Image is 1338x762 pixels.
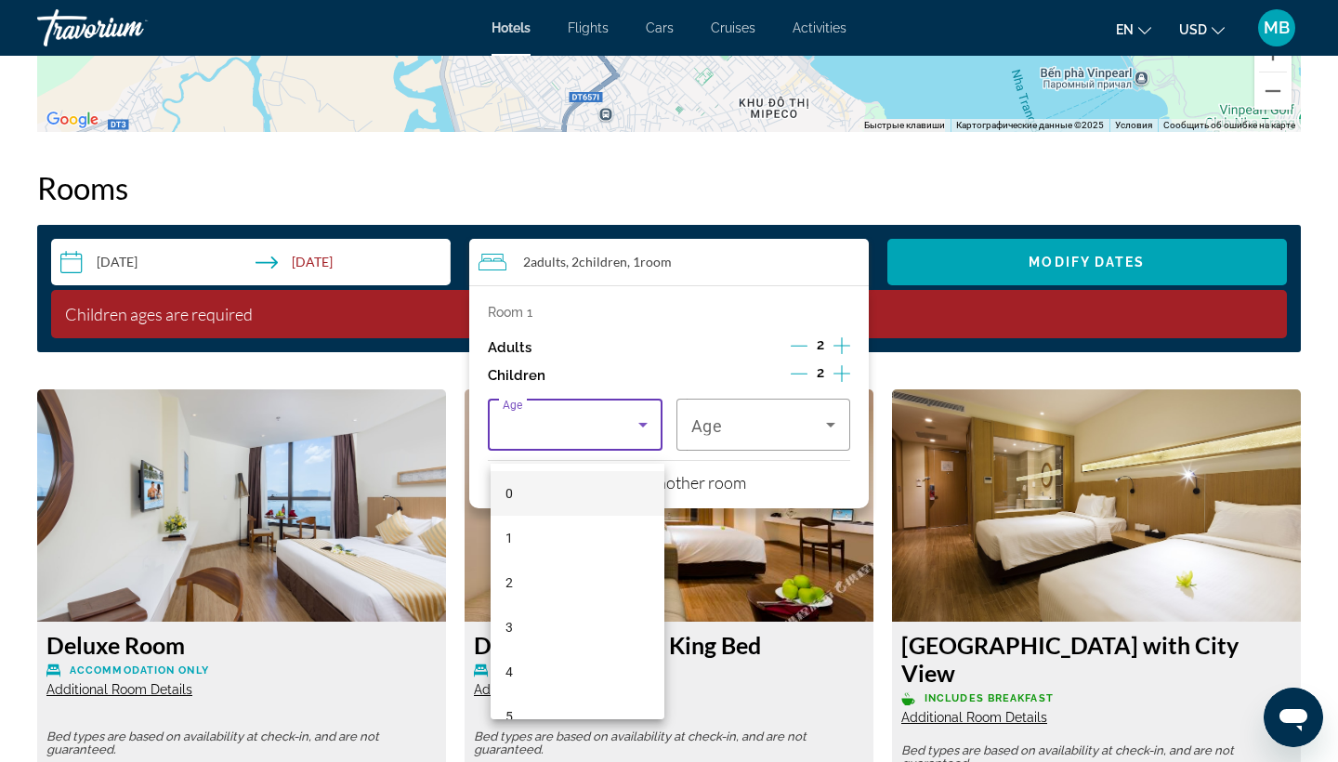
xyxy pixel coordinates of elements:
[491,516,664,560] mat-option: 1 years old
[491,650,664,694] mat-option: 4 years old
[505,616,513,638] span: 3
[505,705,513,728] span: 5
[505,482,513,505] span: 0
[491,694,664,739] mat-option: 5 years old
[505,661,513,683] span: 4
[491,471,664,516] mat-option: 0 years old
[505,571,513,594] span: 2
[491,560,664,605] mat-option: 2 years old
[505,527,513,549] span: 1
[1264,688,1323,747] iframe: Кнопка запуска окна обмена сообщениями
[491,605,664,650] mat-option: 3 years old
